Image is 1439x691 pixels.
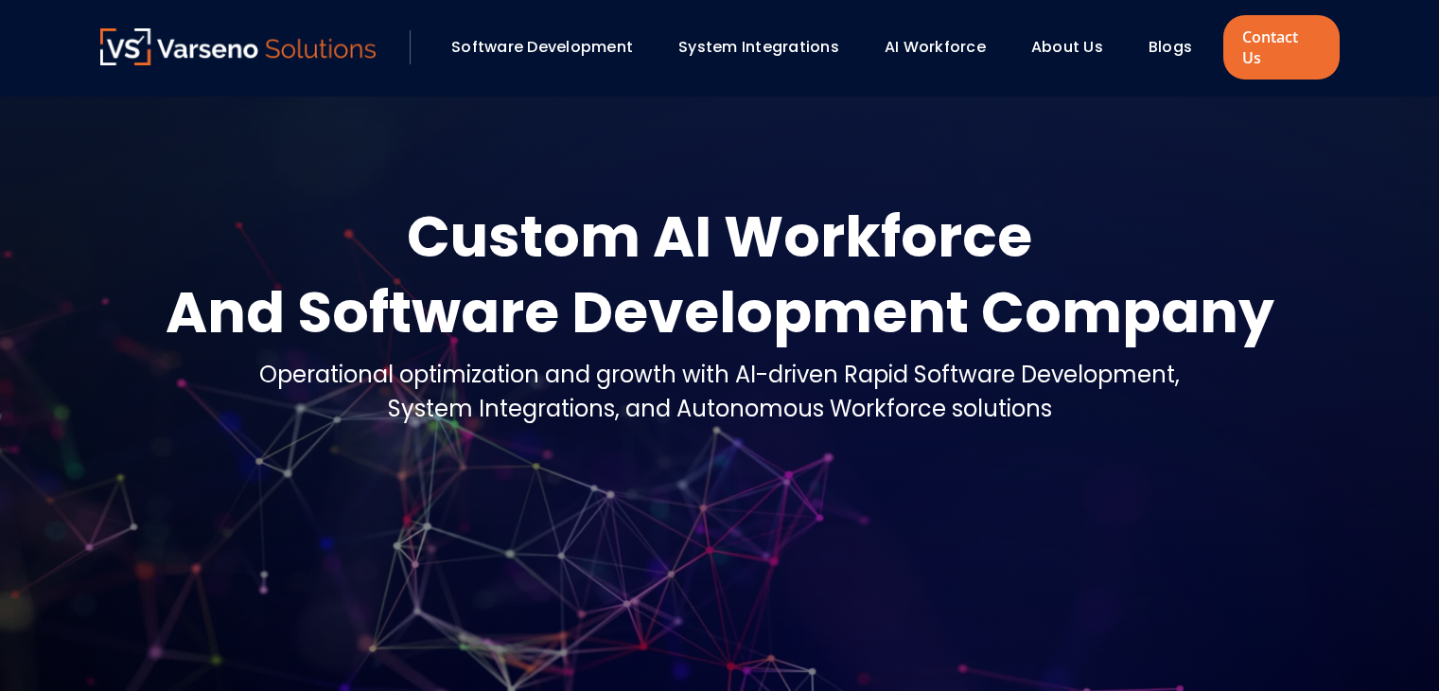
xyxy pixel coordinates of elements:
[259,392,1180,426] div: System Integrations, and Autonomous Workforce solutions
[1031,36,1103,58] a: About Us
[166,199,1274,275] div: Custom AI Workforce
[451,36,633,58] a: Software Development
[669,31,866,63] div: System Integrations
[442,31,659,63] div: Software Development
[166,275,1274,350] div: And Software Development Company
[1022,31,1130,63] div: About Us
[678,36,839,58] a: System Integrations
[1139,31,1219,63] div: Blogs
[885,36,986,58] a: AI Workforce
[259,358,1180,392] div: Operational optimization and growth with AI-driven Rapid Software Development,
[1149,36,1192,58] a: Blogs
[875,31,1012,63] div: AI Workforce
[100,28,377,66] a: Varseno Solutions – Product Engineering & IT Services
[100,28,377,65] img: Varseno Solutions – Product Engineering & IT Services
[1223,15,1339,80] a: Contact Us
